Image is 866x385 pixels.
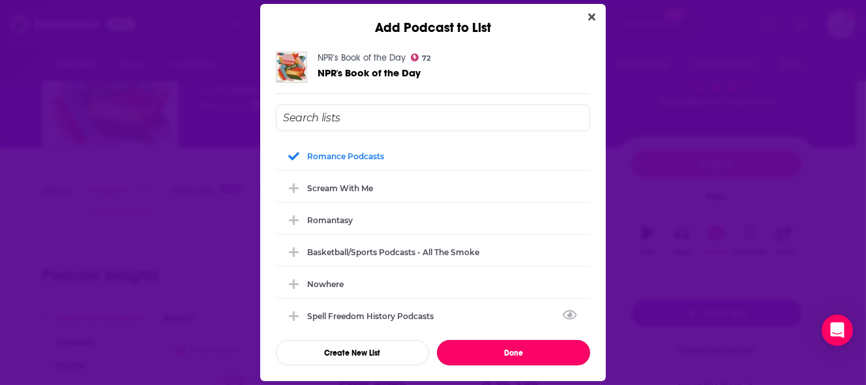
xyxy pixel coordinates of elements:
[276,301,590,330] div: Spell Freedom History Podcasts
[434,318,441,320] button: View Link
[307,247,479,257] div: Basketball/Sports Podcasts - All the Smoke
[423,55,431,61] span: 72
[318,67,421,78] a: NPR's Book of the Day
[318,52,406,63] a: NPR's Book of the Day
[276,142,590,170] div: Romance Podcasts
[276,104,590,365] div: Add Podcast To List
[276,206,590,234] div: Romantasy
[276,52,307,83] img: NPR's Book of the Day
[307,311,441,321] div: Spell Freedom History Podcasts
[318,67,421,79] span: NPR's Book of the Day
[437,340,590,365] button: Done
[411,54,431,61] a: 72
[307,151,384,161] div: Romance Podcasts
[260,4,606,36] div: Add Podcast to List
[276,104,590,131] input: Search lists
[276,238,590,266] div: Basketball/Sports Podcasts - All the Smoke
[276,269,590,298] div: Nowhere
[276,340,429,365] button: Create New List
[276,174,590,202] div: Scream with Me
[307,279,344,289] div: Nowhere
[583,9,601,25] button: Close
[307,183,373,193] div: Scream with Me
[307,215,353,225] div: Romantasy
[822,315,853,346] div: Open Intercom Messenger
